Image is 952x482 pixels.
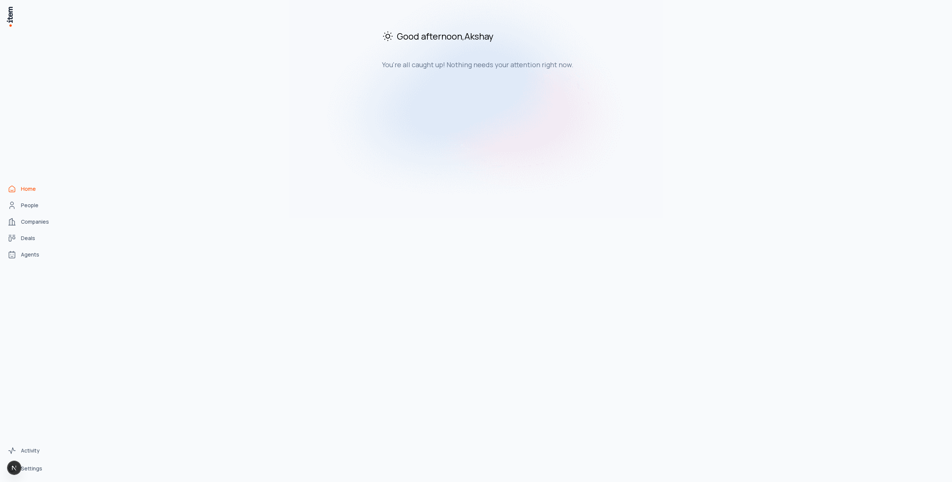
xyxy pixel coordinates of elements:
[382,30,633,42] h2: Good afternoon , Akshay
[4,461,61,476] a: Settings
[4,247,61,262] a: Agents
[4,214,61,229] a: Companies
[4,443,61,458] a: Activity
[4,181,61,196] a: Home
[382,60,633,69] h3: You're all caught up! Nothing needs your attention right now.
[21,185,36,193] span: Home
[21,251,39,258] span: Agents
[4,198,61,213] a: People
[6,6,13,27] img: Item Brain Logo
[21,202,38,209] span: People
[4,231,61,246] a: Deals
[21,447,40,454] span: Activity
[21,234,35,242] span: Deals
[21,218,49,226] span: Companies
[21,465,42,472] span: Settings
